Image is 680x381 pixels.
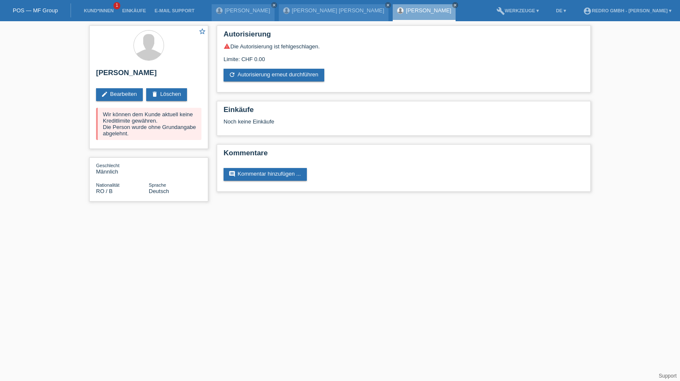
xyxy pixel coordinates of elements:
[224,168,307,181] a: commentKommentar hinzufügen ...
[225,7,270,14] a: [PERSON_NAME]
[224,30,584,43] h2: Autorisierung
[659,373,677,379] a: Support
[96,163,119,168] span: Geschlecht
[386,3,390,7] i: close
[224,43,230,50] i: warning
[224,149,584,162] h2: Kommentare
[452,2,458,8] a: close
[583,7,592,15] i: account_circle
[146,88,187,101] a: deleteLöschen
[224,50,584,62] div: Limite: CHF 0.00
[453,3,457,7] i: close
[96,162,149,175] div: Männlich
[79,8,118,13] a: Kund*innen
[229,71,235,78] i: refresh
[149,182,166,188] span: Sprache
[96,69,201,81] h2: [PERSON_NAME]
[496,7,505,15] i: build
[198,28,206,36] a: star_border
[492,8,544,13] a: buildWerkzeuge ▾
[96,88,143,101] a: editBearbeiten
[118,8,150,13] a: Einkäufe
[224,118,584,131] div: Noch keine Einkäufe
[13,7,58,14] a: POS — MF Group
[113,2,120,9] span: 1
[229,171,235,177] i: comment
[101,91,108,98] i: edit
[150,8,199,13] a: E-Mail Support
[224,43,584,50] div: Die Autorisierung ist fehlgeschlagen.
[385,2,391,8] a: close
[96,108,201,140] div: Wir können dem Kunde aktuell keine Kreditlimite gewähren. Die Person wurde ohne Grundangabe abgel...
[292,7,384,14] a: [PERSON_NAME] [PERSON_NAME]
[552,8,570,13] a: DE ▾
[272,3,276,7] i: close
[271,2,277,8] a: close
[406,7,451,14] a: [PERSON_NAME]
[224,106,584,118] h2: Einkäufe
[96,182,119,188] span: Nationalität
[151,91,158,98] i: delete
[224,69,324,81] a: refreshAutorisierung erneut durchführen
[579,8,676,13] a: account_circleRedro GmbH - [PERSON_NAME] ▾
[149,188,169,194] span: Deutsch
[96,188,113,194] span: Rumänien / B / 01.01.2020
[198,28,206,35] i: star_border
